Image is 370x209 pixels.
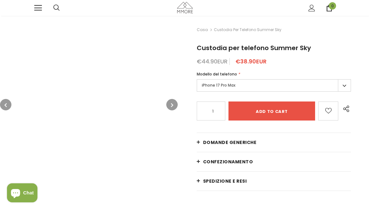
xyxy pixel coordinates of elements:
span: €38.90EUR [235,57,267,65]
span: Domande generiche [203,139,257,146]
span: 0 [329,2,336,10]
span: CONFEZIONAMENTO [203,159,253,165]
a: CONFEZIONAMENTO [197,152,351,171]
span: Custodia per telefono Summer Sky [214,26,281,34]
a: Casa [197,26,208,34]
inbox-online-store-chat: Shopify online store chat [5,183,39,204]
span: Custodia per telefono Summer Sky [197,43,311,52]
a: Spedizione e resi [197,172,351,191]
a: Domande generiche [197,133,351,152]
label: iPhone 17 Pro Max [197,79,351,92]
span: Modello del telefono [197,71,237,77]
span: €44.90EUR [197,57,228,65]
a: 0 [326,5,333,11]
input: Add to cart [228,101,315,121]
img: Casi MMORE [177,2,193,13]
